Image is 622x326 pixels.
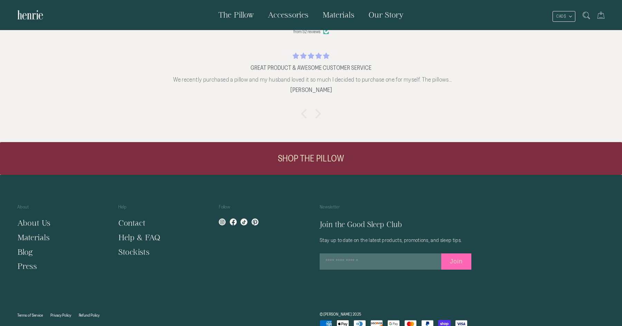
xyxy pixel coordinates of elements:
[118,203,202,216] p: Help
[322,10,355,19] span: Materials
[170,75,452,84] p: We recently purchased a pillow and my husband loved it so much I decided to purchase one for myse...
[218,10,254,19] span: The Pillow
[17,218,50,227] a: About Us
[320,253,441,270] input: Enter your email
[441,253,471,270] button: Join
[17,233,50,242] a: Materials
[17,7,43,23] img: Henrie
[79,313,100,317] a: Refund Policy
[50,313,71,317] a: Privacy Policy
[170,52,452,60] div: 5 stars
[118,218,145,227] a: Contact
[293,29,320,34] a: from 52 reviews
[118,233,160,242] a: Help & FAQ
[17,313,43,317] a: Terms of Service
[17,248,33,256] a: Blog
[17,203,101,216] p: About
[320,203,529,216] p: Newsletter
[17,262,37,270] a: Press
[170,85,452,95] div: [PERSON_NAME]
[368,10,404,19] span: Our Story
[320,219,529,230] h5: Join the Good Sleep Club
[320,237,529,243] p: Stay up to date on the latest products, promotions, and sleep tips.
[320,312,361,316] a: © [PERSON_NAME] 2025
[268,10,309,19] span: Accessories
[219,203,302,216] p: Follow
[553,11,575,22] button: CAD $
[118,248,150,256] a: Stockists
[170,64,452,72] div: Great Product & Awesome Customer Service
